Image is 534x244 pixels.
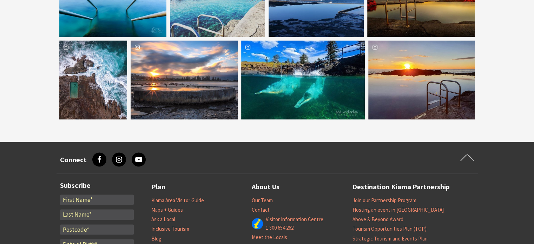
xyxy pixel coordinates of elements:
[151,181,165,192] a: Plan
[60,194,134,205] input: First Name*
[244,43,252,51] svg: instagram icon
[252,233,287,240] a: Meet the Locals
[252,197,273,204] a: Our Team
[352,216,403,223] a: Above & Beyond Award
[252,181,279,192] a: About Us
[151,197,204,204] a: Kiama Area Visitor Guide
[352,206,444,213] a: Hosting an event in [GEOGRAPHIC_DATA]
[133,43,141,51] svg: instagram icon
[252,206,270,213] a: Contact
[371,43,379,51] svg: instagram icon
[131,40,238,119] button: image gallery, click to learn more about photo: A throw back to sunset photo taken at Werri beach...
[60,181,134,189] h3: Subscribe
[62,43,70,51] svg: instagram icon
[151,225,189,232] a: Inclusive Tourism
[59,40,127,119] button: image gallery, click to learn more about photo: Oh Australia 😍🌏You can find this gem in Gerringon...
[266,216,323,223] a: Visitor Information Centre
[151,235,161,242] a: Blog
[352,235,428,242] a: Strategic Tourism and Events Plan
[60,209,134,220] input: Last Name*
[352,225,427,232] a: Tourism Opportunities Plan (TOP)
[241,40,365,119] button: image gallery, click to learn more about photo: The weekend is coming. The Kiama rock pools are a...
[151,216,175,223] a: Ask a Local
[151,206,183,213] a: Maps + Guides
[352,181,450,192] a: Destination Kiama Partnership
[266,224,294,231] a: 1 300 654 262
[352,197,416,204] a: Join our Partnership Program
[60,224,134,235] input: Postcode*
[60,155,87,164] h3: Connect
[368,40,475,119] button: image gallery, click to learn more about photo: It's winter, no suitable for swimming, I'm not so...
